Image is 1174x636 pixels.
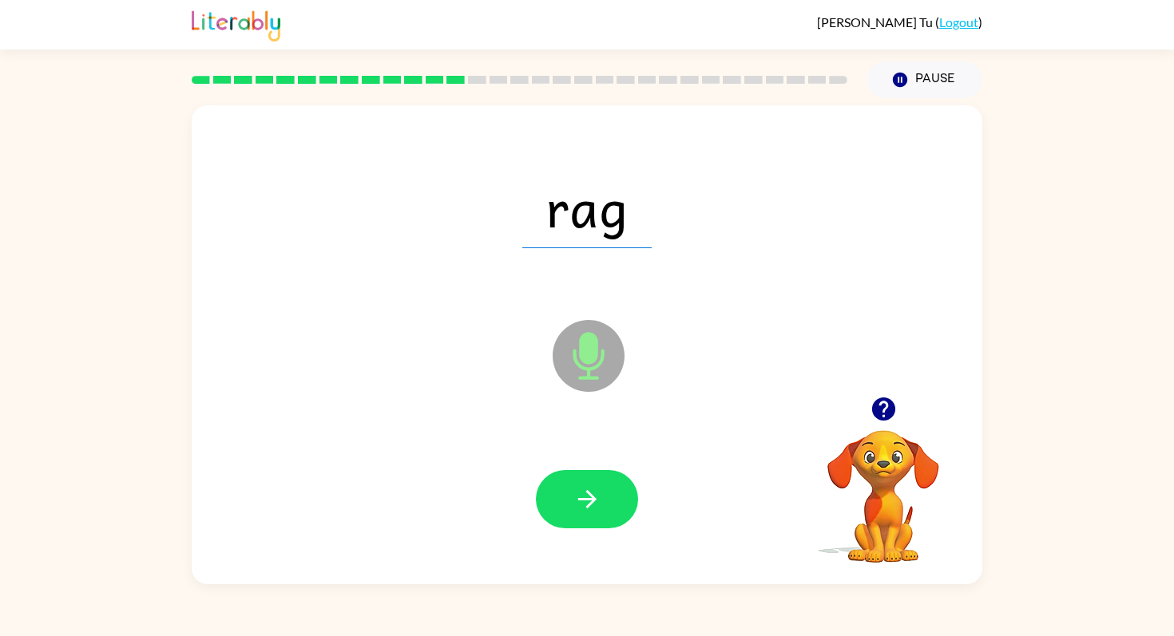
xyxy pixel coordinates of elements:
span: rag [522,165,652,248]
img: Literably [192,6,280,41]
span: [PERSON_NAME] Tu [817,14,935,30]
a: Logout [939,14,978,30]
video: Your browser must support playing .mp4 files to use Literably. Please try using another browser. [803,405,963,565]
div: ( ) [817,14,982,30]
button: Pause [867,61,982,98]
